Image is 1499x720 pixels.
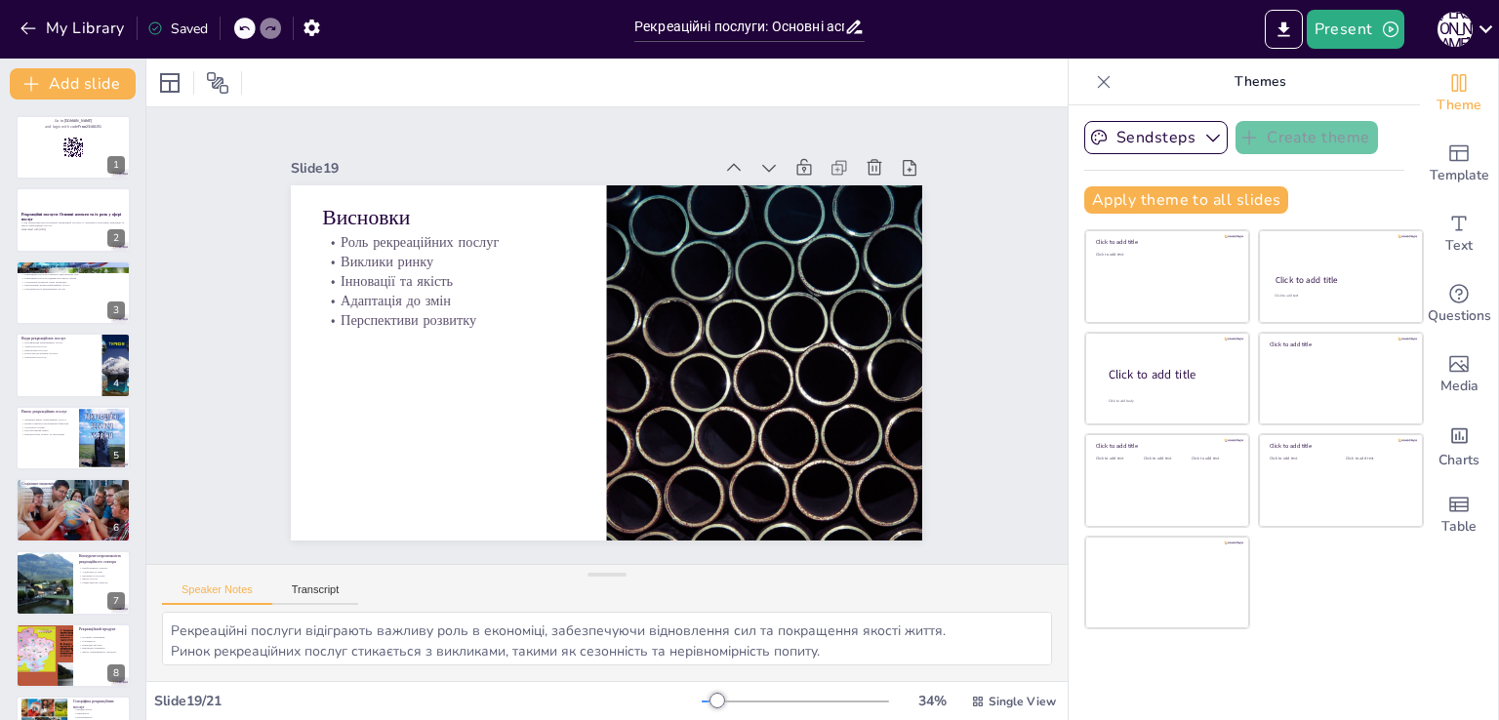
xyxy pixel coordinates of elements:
p: Адаптація до змін [79,571,125,575]
div: Layout [154,67,185,99]
div: Click to add text [1096,253,1236,258]
p: Рекреаційний продукт [79,626,125,632]
div: Click to add title [1109,366,1234,382]
p: Збільшення вільного часу [21,490,125,494]
p: Лікувальні послуги [21,356,97,360]
div: Click to add title [1270,340,1409,348]
div: Click to add title [1270,442,1409,450]
span: Position [206,71,229,95]
button: [PERSON_NAME] [1438,10,1473,49]
div: Click to add text [1096,457,1140,461]
span: Questions [1428,305,1491,327]
div: 1 [16,115,131,180]
div: Click to add text [1275,294,1404,299]
p: Зростання доходів населення [21,487,125,491]
div: 2 [16,187,131,252]
p: Конкурентоспроможність рекреаційного сектора [79,554,125,565]
div: Slide 19 / 21 [154,692,702,710]
button: Speaker Notes [162,583,272,605]
div: 4 [107,375,125,392]
div: Add charts and graphs [1420,410,1498,480]
button: Present [1307,10,1404,49]
strong: Рекреаційні послуги: Основні аспекти та їх роль у сфері послуг [21,211,121,221]
div: Saved [147,20,208,38]
input: Insert title [634,13,844,41]
div: Click to add text [1144,457,1188,461]
div: Click to add text [1346,457,1407,461]
p: Соціально-економічні зміни [21,481,125,487]
div: Click to add body [1109,398,1232,403]
span: Text [1445,235,1473,257]
p: Потреби споживачів [79,635,125,639]
button: Transcript [272,583,359,605]
div: 2 [107,229,125,247]
span: Template [1430,165,1489,186]
div: Click to add text [1192,457,1236,461]
div: 7 [16,550,131,615]
p: Динаміка ринку рекреаційних послуг [21,418,73,421]
p: Екскурсійні послуги [21,348,97,352]
div: Click to add title [1096,442,1236,450]
p: Інвестиції в інфраструктуру [21,498,125,501]
p: Взаємозв'язок попиту та пропозиції [21,432,73,436]
button: My Library [15,13,133,44]
p: Themes [1119,59,1400,105]
p: Туристські послуги [21,345,97,349]
div: 6 [107,519,125,537]
p: Прогнозування ринку [21,428,73,432]
span: Media [1440,376,1479,397]
p: Рекреаційні послуги сприяють відновленню сил [21,272,125,276]
div: Change the overall theme [1420,59,1498,129]
div: Click to add title [1096,238,1236,246]
p: Природні ресурси [79,643,125,647]
button: Add slide [10,68,136,100]
p: Перспективи розвитку [323,310,576,330]
p: Культурно-дозвіллєві послуги [21,352,97,356]
div: 7 [107,592,125,610]
p: Виклики ринку [323,252,576,271]
button: Export to PowerPoint [1265,10,1303,49]
p: Вплив соціально-економічних факторів [21,421,73,425]
p: Нерозривність [73,715,125,719]
strong: [DOMAIN_NAME] [64,119,93,124]
div: [PERSON_NAME] [1438,12,1473,47]
p: Взаємодія елементів [79,646,125,650]
div: Click to add text [1270,457,1331,461]
p: Якість послуг [79,578,125,581]
div: 4 [16,333,131,397]
div: Add text boxes [1420,199,1498,269]
div: 6 [16,478,131,542]
div: Get real-time input from your audience [1420,269,1498,340]
div: 8 [107,664,125,682]
p: Невідчутність [73,708,125,712]
p: Рекреаційні послуги підвищують якість життя [21,276,125,280]
p: Висновки [323,203,576,232]
p: Різноманітність рекреаційних послуг [21,287,125,291]
p: Види рекреаційних послуг [21,336,97,341]
span: Theme [1437,95,1481,116]
div: 8 [16,623,131,688]
p: Класифікація рекреаційних послуг [21,341,97,345]
p: Рекреаційна послуга як складова сфери послуг [21,263,125,269]
p: Економічний вплив рекреаційних послуг [21,283,125,287]
div: 5 [16,406,131,470]
p: Ринок рекреаційних послуг [21,409,73,415]
div: Slide 19 [291,159,711,178]
p: Специфіка рекреаційних послуг [73,699,125,709]
p: Прибутковість сектора [79,567,125,571]
div: 5 [107,447,125,464]
p: Якість рекреаційного продукту [79,650,125,654]
div: 3 [16,260,131,325]
button: Apply theme to all slides [1084,186,1288,214]
button: Sendsteps [1084,121,1228,154]
p: Сезонність попиту [21,425,73,429]
p: Маркетингові стратегії [79,581,125,585]
p: Мінливість [73,711,125,715]
p: Інновації в послугах [79,574,125,578]
div: 3 [107,301,125,319]
div: Add ready made slides [1420,129,1498,199]
p: Go to [21,118,125,124]
span: Charts [1438,450,1479,471]
span: Table [1441,516,1477,538]
span: Single View [989,694,1056,709]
